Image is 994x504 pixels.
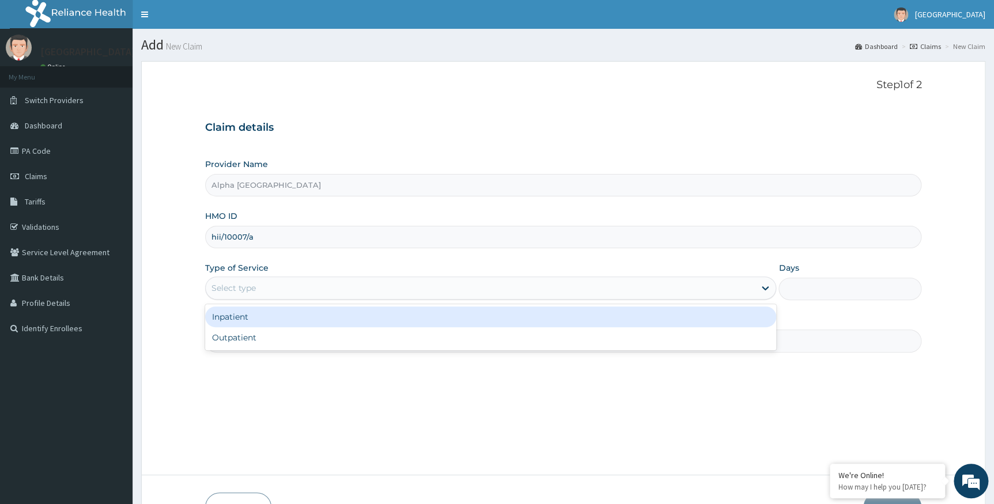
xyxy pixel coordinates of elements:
a: Claims [910,41,941,51]
p: How may I help you today? [838,482,936,492]
textarea: Type your message and hit 'Enter' [6,314,220,355]
div: Minimize live chat window [189,6,217,33]
div: Outpatient [205,327,777,348]
div: We're Online! [838,470,936,480]
p: [GEOGRAPHIC_DATA] [40,47,135,57]
h3: Claim details [205,122,922,134]
small: New Claim [164,42,202,51]
span: Tariffs [25,196,46,207]
li: New Claim [942,41,985,51]
a: Online [40,63,68,71]
img: User Image [6,35,32,60]
div: Inpatient [205,306,777,327]
div: Chat with us now [60,65,194,79]
div: Select type [211,282,256,294]
img: d_794563401_company_1708531726252_794563401 [21,58,47,86]
span: Switch Providers [25,95,84,105]
label: HMO ID [205,210,237,222]
label: Provider Name [205,158,268,170]
a: Dashboard [855,41,898,51]
span: Dashboard [25,120,62,131]
h1: Add [141,37,985,52]
p: Step 1 of 2 [205,79,922,92]
span: Claims [25,171,47,181]
label: Type of Service [205,262,269,274]
span: [GEOGRAPHIC_DATA] [915,9,985,20]
img: User Image [894,7,908,22]
label: Days [778,262,799,274]
input: Enter HMO ID [205,226,922,248]
span: We're online! [67,145,159,262]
